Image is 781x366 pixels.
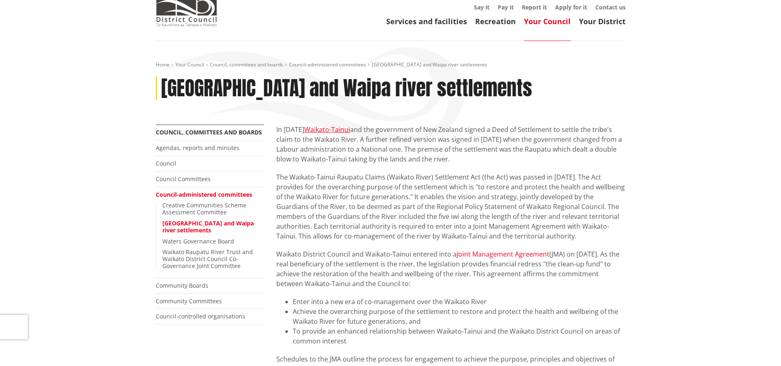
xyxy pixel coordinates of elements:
[156,144,239,152] a: Agendas, reports and minutes
[156,61,626,68] nav: breadcrumb
[156,282,208,289] a: Community Boards
[156,191,252,198] a: Council-administered committees
[156,128,262,136] a: Council, committees and boards
[293,297,626,307] li: Enter into a new era of co-management over the Waikato River
[457,250,549,259] a: Joint Management Agreement
[304,125,350,134] a: Waikato-Tainui
[555,3,587,11] a: Apply for it
[372,61,487,68] span: [GEOGRAPHIC_DATA] and Waipa river settlements
[743,332,773,361] iframe: Messenger Launcher
[276,249,626,289] p: Waikato District Council and Waikato-Tainui entered into a (JMA) on [DATE]. As the real beneficia...
[175,61,204,68] a: Your Council
[156,159,176,167] a: Council
[162,219,254,234] a: [GEOGRAPHIC_DATA] and Waipa river settlements
[524,16,571,26] a: Your Council
[162,237,234,245] a: Waters Governance Board
[162,201,246,216] a: Creative Communities Scheme Assessment Committee
[156,297,222,305] a: Community Committees
[498,3,514,11] a: Pay it
[276,172,626,241] p: The Waikato-Tainui Raupatu Claims (Waikato River) Settlement Act (the Act) was passed in [DATE]. ...
[293,307,626,326] li: Achieve the overarching purpose of the settlement to restore and protect the health and wellbeing...
[162,248,253,270] a: Waikato Raupatu River Trust and Waikato District Council Co-Governance Joint Committee
[595,3,626,11] a: Contact us
[579,16,626,26] a: Your District
[386,16,467,26] a: Services and facilities
[210,61,283,68] a: Council, committees and boards
[276,125,626,164] p: In [DATE] and the government of New Zealand signed a Deed of Settlement to settle the tribe's cla...
[475,16,516,26] a: Recreation
[293,326,626,346] li: To provide an enhanced relationship between Waikato-Tainui and the Waikato District Council on ar...
[161,77,532,100] h1: [GEOGRAPHIC_DATA] and Waipa river settlements
[156,175,211,183] a: Council Committees
[289,61,366,68] a: Council-administered committees
[156,312,245,320] a: Council-controlled organisations
[522,3,547,11] a: Report it
[156,61,170,68] a: Home
[474,3,490,11] a: Say it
